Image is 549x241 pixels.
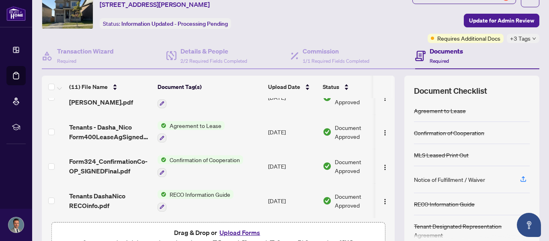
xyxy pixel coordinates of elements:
[69,122,151,142] span: Tenants - Dasha_Nico Form400LeaseAgSignedFinal_[DATE] 10_57_50.pdf
[268,82,300,91] span: Upload Date
[532,37,536,41] span: down
[323,196,332,205] img: Document Status
[414,222,530,239] div: Tenant Designated Representation Agreement
[166,190,234,199] span: RECO Information Guide
[166,121,225,130] span: Agreement to Lease
[437,34,500,43] span: Requires Additional Docs
[335,192,385,210] span: Document Approved
[166,155,243,164] span: Confirmation of Cooperation
[517,213,541,237] button: Open asap
[57,46,114,56] h4: Transaction Wizard
[414,175,485,184] div: Notice of Fulfillment / Waiver
[8,217,24,233] img: Profile Icon
[335,157,385,175] span: Document Approved
[510,34,531,43] span: +3 Tags
[180,58,247,64] span: 2/2 Required Fields Completed
[430,46,463,56] h4: Documents
[66,76,154,98] th: (11) File Name
[379,194,391,207] button: Logo
[158,155,243,177] button: Status IconConfirmation of Cooperation
[303,58,369,64] span: 1/1 Required Fields Completed
[414,106,466,115] div: Agreement to Lease
[265,149,320,183] td: [DATE]
[174,227,262,238] span: Drag & Drop or
[217,227,262,238] button: Upload Forms
[154,76,265,98] th: Document Tag(s)
[6,6,26,21] img: logo
[180,46,247,56] h4: Details & People
[414,128,484,137] div: Confirmation of Cooperation
[379,126,391,138] button: Logo
[464,14,539,27] button: Update for Admin Review
[382,198,388,205] img: Logo
[265,183,320,218] td: [DATE]
[414,150,469,159] div: MLS Leased Print Out
[430,58,449,64] span: Required
[320,76,388,98] th: Status
[158,121,166,130] img: Status Icon
[69,191,151,210] span: Tenants DashaNico RECOinfo.pdf
[382,164,388,171] img: Logo
[100,18,231,29] div: Status:
[382,95,388,101] img: Logo
[303,46,369,56] h4: Commission
[158,190,166,199] img: Status Icon
[158,155,166,164] img: Status Icon
[382,130,388,136] img: Logo
[265,76,320,98] th: Upload Date
[265,115,320,149] td: [DATE]
[469,14,534,27] span: Update for Admin Review
[69,82,108,91] span: (11) File Name
[57,58,76,64] span: Required
[379,160,391,173] button: Logo
[414,200,475,208] div: RECO Information Guide
[414,85,487,97] span: Document Checklist
[323,128,332,136] img: Document Status
[69,157,151,176] span: Form324_ConfirmationCo-OP_SIGNEDFinal.pdf
[158,121,225,143] button: Status IconAgreement to Lease
[323,162,332,171] img: Document Status
[158,190,234,212] button: Status IconRECO Information Guide
[335,123,385,141] span: Document Approved
[121,20,228,27] span: Information Updated - Processing Pending
[323,82,339,91] span: Status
